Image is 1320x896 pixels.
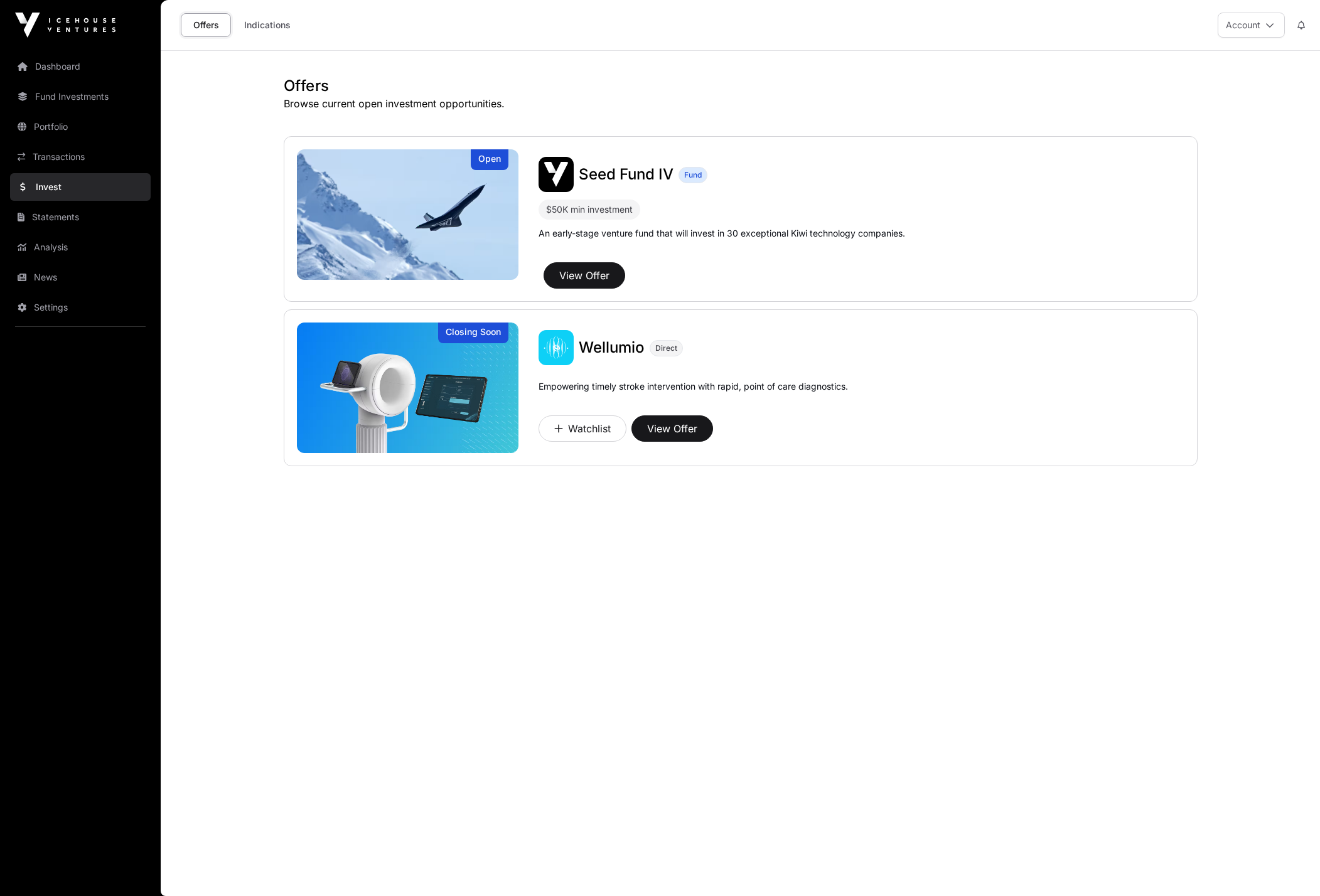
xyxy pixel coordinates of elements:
[631,415,713,442] button: View Offer
[684,170,702,180] span: Fund
[1218,13,1285,38] button: Account
[15,13,115,38] img: Icehouse Ventures Logo
[579,338,645,356] span: Wellumio
[579,164,673,184] a: Seed Fund IV
[10,294,151,321] a: Settings
[539,200,640,220] div: $50K min investment
[579,165,673,183] span: Seed Fund IV
[10,143,151,171] a: Transactions
[539,227,905,240] p: An early-stage venture fund that will invest in 30 exceptional Kiwi technology companies.
[10,173,151,201] a: Invest
[544,262,625,289] button: View Offer
[655,343,677,353] span: Direct
[181,13,231,37] a: Offers
[284,76,1198,96] h1: Offers
[539,330,574,365] img: Wellumio
[297,323,519,453] img: Wellumio
[471,149,508,170] div: Open
[236,13,299,37] a: Indications
[539,415,626,442] button: Watchlist
[284,96,1198,111] p: Browse current open investment opportunities.
[297,149,519,280] a: Seed Fund IVOpen
[10,233,151,261] a: Analysis
[539,157,574,192] img: Seed Fund IV
[10,203,151,231] a: Statements
[546,202,633,217] div: $50K min investment
[297,149,519,280] img: Seed Fund IV
[539,380,848,410] p: Empowering timely stroke intervention with rapid, point of care diagnostics.
[1257,836,1320,896] iframe: Chat Widget
[10,264,151,291] a: News
[10,83,151,110] a: Fund Investments
[579,338,645,358] a: Wellumio
[10,113,151,141] a: Portfolio
[438,323,508,343] div: Closing Soon
[10,53,151,80] a: Dashboard
[297,323,519,453] a: WellumioClosing Soon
